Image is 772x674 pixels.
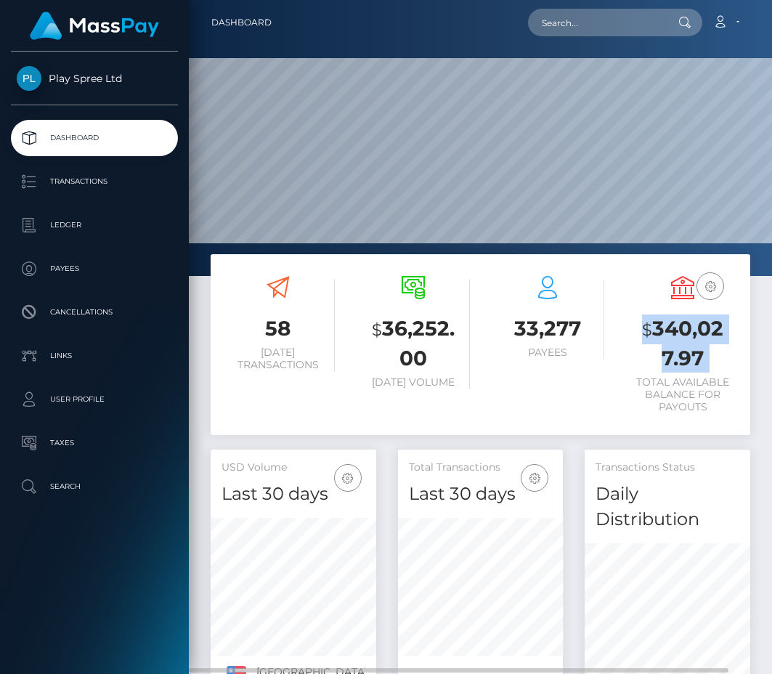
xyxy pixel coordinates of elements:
h5: Total Transactions [409,460,553,475]
p: Cancellations [17,301,172,323]
h3: 33,277 [492,314,605,343]
h3: 36,252.00 [357,314,470,373]
h6: [DATE] Volume [357,376,470,389]
h5: USD Volume [222,460,365,475]
small: $ [642,320,652,340]
img: MassPay Logo [30,12,159,40]
h4: Last 30 days [409,482,553,507]
a: Cancellations [11,294,178,330]
h6: Payees [492,346,605,359]
a: Dashboard [11,120,178,156]
a: Taxes [11,425,178,461]
h5: Transactions Status [596,460,739,475]
h6: Total Available Balance for Payouts [626,376,739,413]
p: Payees [17,258,172,280]
img: Play Spree Ltd [17,66,41,91]
small: $ [372,320,382,340]
h4: Daily Distribution [596,482,739,532]
a: User Profile [11,381,178,418]
a: Dashboard [211,7,272,38]
a: Ledger [11,207,178,243]
p: Taxes [17,432,172,454]
p: Links [17,345,172,367]
p: Transactions [17,171,172,192]
input: Search... [528,9,665,36]
a: Links [11,338,178,374]
h3: 58 [222,314,335,343]
h4: Last 30 days [222,482,365,507]
h3: 340,027.97 [626,314,739,373]
p: Ledger [17,214,172,236]
a: Payees [11,251,178,287]
p: User Profile [17,389,172,410]
a: Search [11,468,178,505]
a: Transactions [11,163,178,200]
p: Search [17,476,172,498]
span: Play Spree Ltd [11,72,178,85]
p: Dashboard [17,127,172,149]
h6: [DATE] Transactions [222,346,335,371]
